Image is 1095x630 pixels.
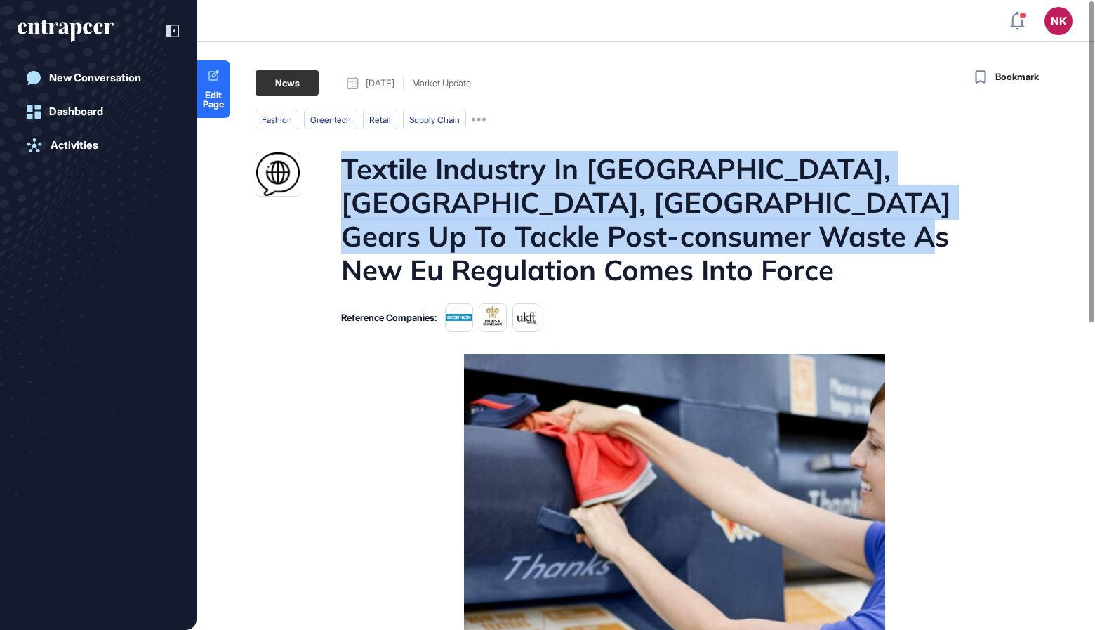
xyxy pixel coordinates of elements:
[18,98,179,126] a: Dashboard
[341,313,437,322] div: Reference Companies:
[197,91,230,109] span: Edit Page
[363,110,397,129] li: retail
[255,110,298,129] li: fashion
[18,131,179,159] a: Activities
[49,72,141,84] div: New Conversation
[255,70,319,96] div: News
[479,303,507,332] img: 65b98173b35984c2de64e11f.tmp85l0bxrz
[304,110,357,129] li: greentech
[412,79,471,88] div: Market Update
[366,79,394,88] span: [DATE]
[403,110,466,129] li: Supply Chain
[49,105,103,118] div: Dashboard
[971,67,1039,87] button: Bookmark
[445,303,473,332] img: 67d4ab6358d021d4758f90d9.tmpnud8wlwp
[256,152,300,196] img: uk.fashionnetwork.com
[51,139,98,152] div: Activities
[18,20,114,42] div: entrapeer-logo
[197,60,230,118] a: Edit Page
[18,64,179,92] a: New Conversation
[512,303,540,332] img: 65cb6bdaf649e6b2b3351a77.tmp0q7eg5bs
[995,70,1039,84] span: Bookmark
[1044,7,1073,35] button: NK
[341,152,1004,287] h1: Textile Industry In [GEOGRAPHIC_DATA], [GEOGRAPHIC_DATA], [GEOGRAPHIC_DATA] Gears Up To Tackle Po...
